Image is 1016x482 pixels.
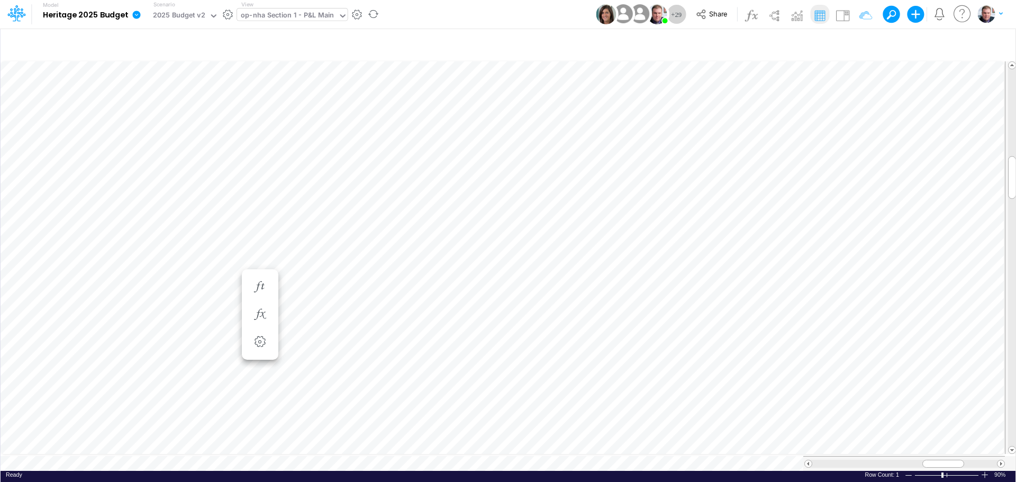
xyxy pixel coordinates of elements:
[153,1,175,8] label: Scenario
[865,471,899,479] div: Count of selected rows
[611,2,635,26] img: User Image Icon
[671,11,682,18] span: + 29
[691,6,734,23] button: Share
[709,10,727,17] span: Share
[10,33,785,55] input: Type a title here
[241,10,334,22] div: op-nha Section 1 - P&L Main
[904,471,913,479] div: Zoom Out
[933,8,946,20] a: Notifications
[941,472,944,478] div: Zoom
[628,2,651,26] img: User Image Icon
[43,11,128,20] b: Heritage 2025 Budget
[981,471,989,479] div: Zoom In
[6,471,22,479] div: In Ready mode
[914,471,981,479] div: Zoom
[865,471,899,478] span: Row Count: 1
[43,2,59,8] label: Model
[241,1,253,8] label: View
[6,471,22,478] span: Ready
[153,10,205,22] div: 2025 Budget v2
[647,4,667,24] img: User Image Icon
[994,471,1010,479] div: Zoom level
[994,471,1010,479] span: 90%
[596,4,616,24] img: User Image Icon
